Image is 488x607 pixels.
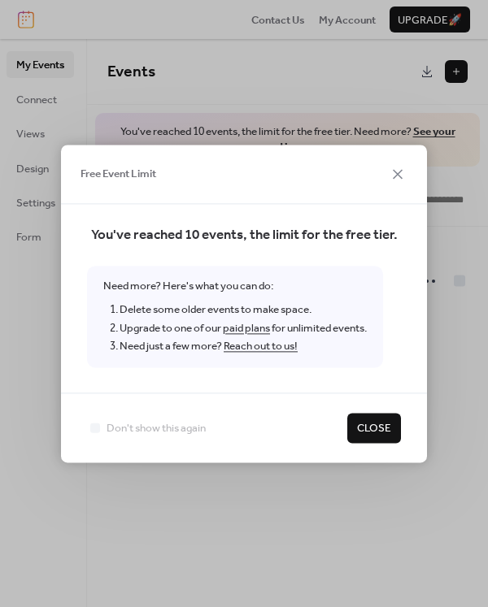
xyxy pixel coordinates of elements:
[120,319,367,337] li: Upgrade to one of our for unlimited events.
[81,167,156,183] span: Free Event Limit
[347,414,401,443] button: Close
[120,301,367,319] li: Delete some older events to make space.
[357,421,391,437] span: Close
[223,318,270,339] a: paid plans
[87,266,383,368] span: Need more? Here's what you can do:
[224,336,298,357] a: Reach out to us!
[120,337,367,355] li: Need just a few more?
[107,421,206,437] span: Don't show this again
[87,224,401,246] span: You've reached 10 events, the limit for the free tier.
